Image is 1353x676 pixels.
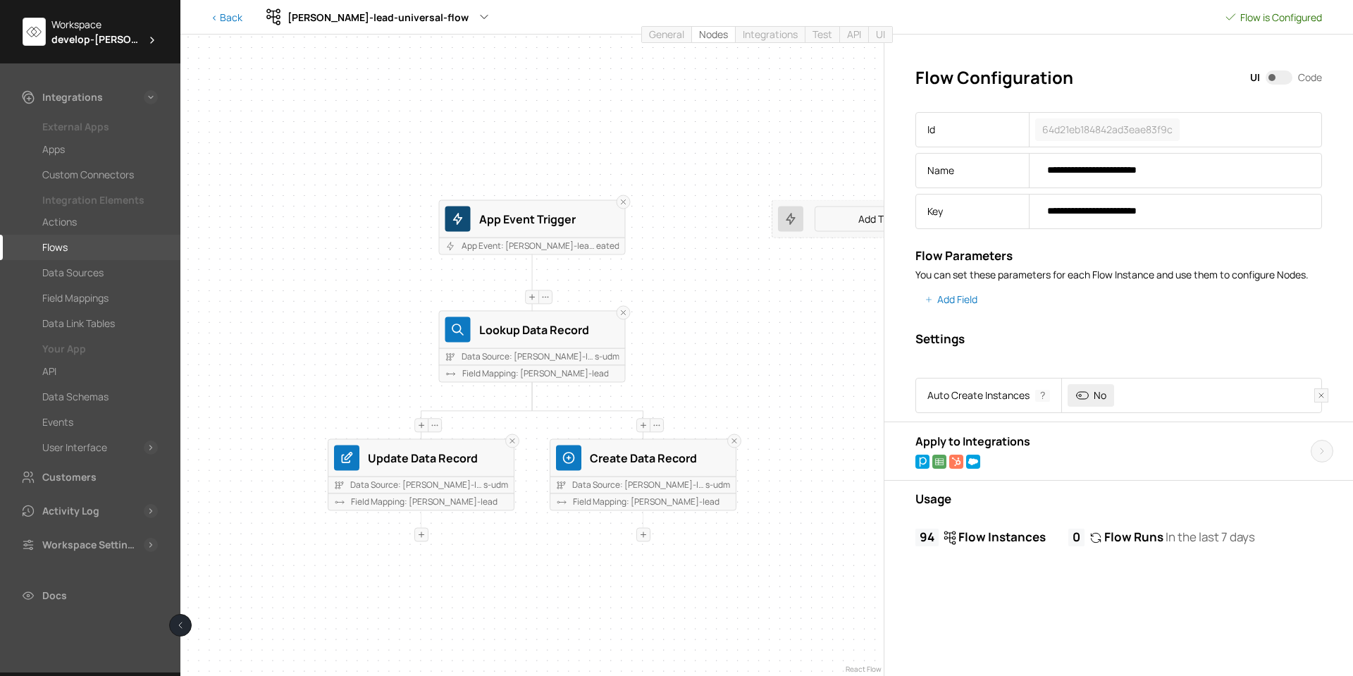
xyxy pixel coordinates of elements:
a: Field Mappings [42,290,158,307]
a: Test [805,27,839,42]
div: Update Data Record [368,448,508,467]
a: Nodes [691,27,735,42]
h3: Flow Parameters [915,249,1322,263]
a: < Back [211,10,242,25]
button: Add Trigger [815,207,952,232]
button: Add Field [915,287,989,312]
span: Name [927,163,954,178]
img: icon [340,451,354,465]
span: Data Source: [PERSON_NAME]-lead [350,479,483,491]
div: Apps [42,141,65,158]
img: HubSpot [949,455,963,469]
div: Workspace Settings [42,536,138,553]
div: Workspace [51,17,158,32]
a: 94Flow Instances [915,529,1046,546]
span: -lead [477,496,498,508]
span: Field Mapping: [PERSON_NAME] [462,368,588,380]
a: Events [42,414,158,431]
a: User Interface [42,439,138,456]
div: Lookup Data Record [479,320,619,338]
div: develop-brame [51,32,158,47]
span: In the last 7 days [1166,529,1255,545]
div: User Interface [42,439,107,456]
div: Workspacedevelop-[PERSON_NAME] [23,17,158,47]
div: Customers [42,469,97,486]
span: 64d21eb184842ad3eae83f9c [1042,122,1173,137]
span: 64d21eb184842ad3eae83f9c [1035,118,1180,141]
div: Data Sources [42,264,104,281]
div: iconUpdate Data Record [328,439,514,477]
a: Integrations [735,27,805,42]
img: SalesForce Pardot [915,455,929,469]
div: iconLookup Data RecordData Source: [PERSON_NAME]-leads-udmField Mapping: [PERSON_NAME]-lead [439,311,626,349]
h3: Usage [915,492,1322,506]
span: Field Mapping: [PERSON_NAME] [573,496,699,508]
div: Data Schemas [42,388,109,405]
span: 0 [1068,529,1085,546]
span: develop-[PERSON_NAME] [51,32,141,47]
div: Field Mappings [42,290,109,307]
div: Docs [42,587,67,604]
span: -lead [588,368,609,380]
a: Activity Log [20,503,138,520]
span: Data Source: [PERSON_NAME]-lead [572,479,705,491]
div: iconApp Event Trigger [439,200,626,238]
div: App Event Trigger [479,209,619,228]
a: UI [868,27,892,42]
span: eated [596,240,619,252]
div: iconUpdate Data RecordData Source: [PERSON_NAME]-leads-udmField Mapping: [PERSON_NAME]-lead [328,439,514,477]
img: Google Sheets [932,455,946,469]
a: Docs [20,587,158,604]
span: [PERSON_NAME]-lead-universal-flow [288,10,469,25]
img: icon [451,212,465,226]
a: 0Flow Runs In the last 7 days [1068,529,1255,546]
span: Flow Runs [1104,530,1255,544]
a: Workspace Settings [20,536,138,553]
span: s-udm [595,351,619,363]
g: Edge from app-event-trigger-1 to lookup-data-record [525,254,633,312]
div: iconAdd Trigger [772,200,958,238]
span: Data Source: [PERSON_NAME]-lead [462,351,595,363]
div: Data Link Tables [42,315,115,332]
a: Data Sources [42,264,158,281]
div: Custom Connectors [42,166,134,183]
a: Customers [20,469,158,486]
h1: Flow Configuration [915,66,1073,90]
span: App Event: brame-lead-created [462,240,619,252]
div: Events [42,414,73,431]
div: iconLookup Data Record [439,311,626,349]
span: Auto Create Instances [927,388,1050,402]
span: s-udm [483,479,508,491]
span: 94 [915,529,939,546]
a: Integrations [20,89,138,106]
g: Edge from lookup-data-record to update-data-record [414,383,533,440]
a: API [839,27,868,42]
span: Flow Instances [958,530,1046,544]
div: iconCreate Data Record [550,439,736,477]
span: No [1068,384,1114,407]
div: Actions [42,214,77,231]
h3: Settings [915,332,1322,346]
span: -lead [699,496,719,508]
span: Field Mapping: brame-lead [351,496,498,508]
a: Flows [42,239,158,256]
div: Activity Log [42,503,99,520]
a: Custom Connectors [42,166,158,183]
a: Actions [42,214,158,231]
div: iconApp Event TriggerApp Event: [PERSON_NAME]-lead-created [439,200,626,238]
a: Data Schemas [42,388,158,405]
span: Field Mapping: brame-lead [462,368,609,380]
a: Data Link Tables [42,315,158,332]
div: API [42,363,56,380]
span: Data Source: brame-leads-udm [572,479,730,491]
a: General [642,27,691,42]
div: Create Data Record [590,448,730,467]
div: Integrations [42,89,103,106]
g: Edge from lookup-data-record to create-data-record-1 [532,383,743,440]
span: Key [927,204,943,219]
span: Field Mapping: [PERSON_NAME] [351,496,477,508]
img: Salesforce [966,455,980,469]
span: Data Source: brame-leads-udm [350,479,508,491]
span: Data Source: brame-leads-udm [462,351,619,363]
div: Id [916,113,1029,147]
